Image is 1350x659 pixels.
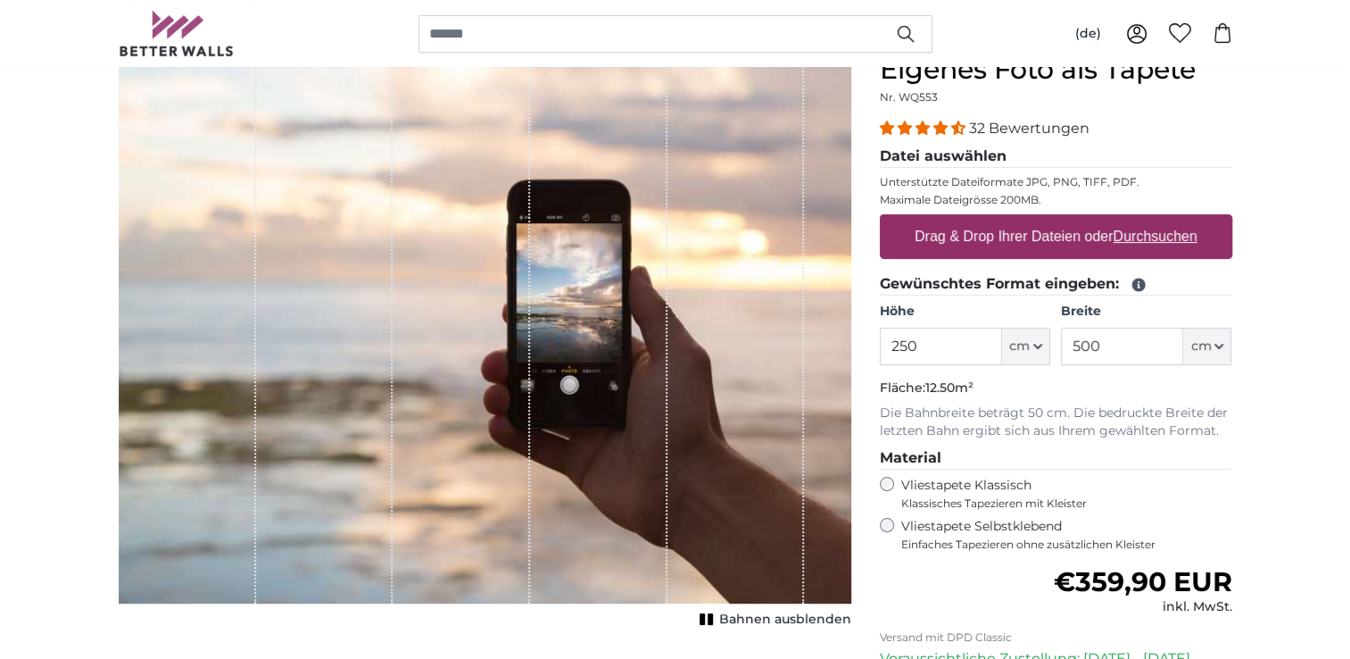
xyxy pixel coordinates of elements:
[719,611,851,629] span: Bahnen ausblenden
[1002,328,1050,365] button: cm
[1061,18,1115,50] button: (de)
[119,11,235,56] img: Betterwalls
[880,447,1232,470] legend: Material
[1190,338,1211,355] span: cm
[1183,328,1231,365] button: cm
[880,146,1232,168] legend: Datei auswählen
[880,90,938,104] span: Nr. WQ553
[1061,303,1231,321] label: Breite
[880,405,1232,440] p: Die Bahnbreite beträgt 50 cm. Die bedruckte Breite der letzten Bahn ergibt sich aus Ihrem gewählt...
[901,477,1217,511] label: Vliestapete Klassisch
[1009,338,1030,355] span: cm
[880,175,1232,189] p: Unterstützte Dateiformate JPG, PNG, TIFF, PDF.
[694,607,851,632] button: Bahnen ausblenden
[1113,229,1197,244] u: Durchsuchen
[880,630,1232,645] p: Versand mit DPD Classic
[880,380,1232,397] p: Fläche:
[901,518,1232,552] label: Vliestapete Selbstklebend
[925,380,973,396] span: 12.50m²
[1053,598,1231,616] div: inkl. MwSt.
[119,54,851,632] div: 1 of 1
[901,538,1232,552] span: Einfaches Tapezieren ohne zusätzlichen Kleister
[880,54,1232,86] h1: Eigenes Foto als Tapete
[969,120,1089,137] span: 32 Bewertungen
[880,273,1232,296] legend: Gewünschtes Format eingeben:
[880,120,969,137] span: 4.31 stars
[901,496,1217,511] span: Klassisches Tapezieren mit Kleister
[907,219,1205,254] label: Drag & Drop Ihrer Dateien oder
[880,303,1050,321] label: Höhe
[1053,565,1231,598] span: €359,90 EUR
[880,193,1232,207] p: Maximale Dateigrösse 200MB.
